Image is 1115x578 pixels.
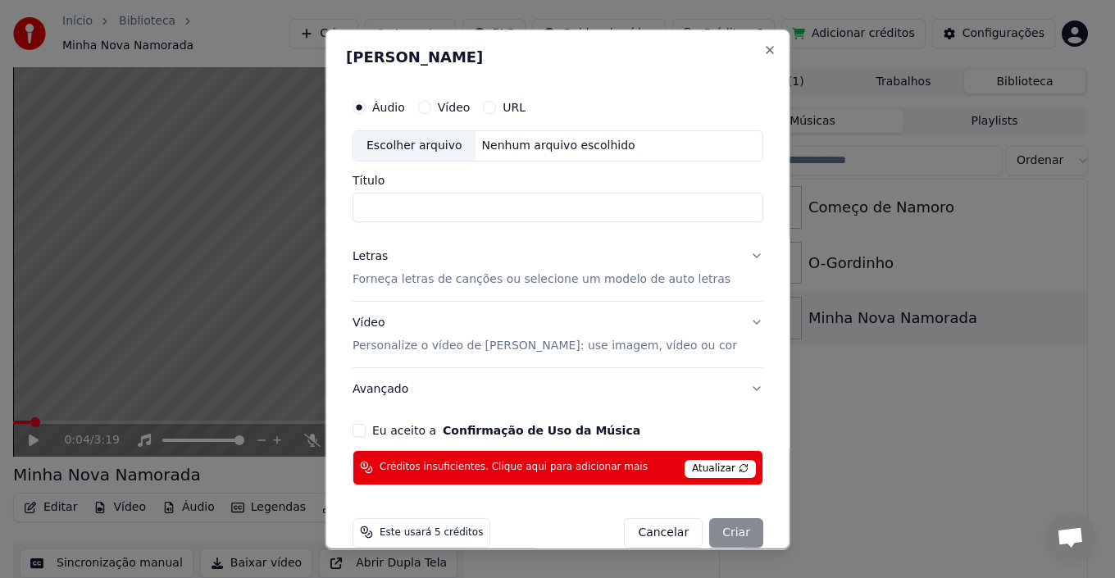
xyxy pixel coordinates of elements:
label: Áudio [372,101,405,112]
label: URL [503,101,526,112]
div: Letras [353,248,388,264]
span: Atualizar [685,459,756,477]
div: Nenhum arquivo escolhido [475,137,641,153]
button: Avançado [353,367,763,410]
button: LetrasForneça letras de canções ou selecione um modelo de auto letras [353,234,763,300]
button: VídeoPersonalize o vídeo de [PERSON_NAME]: use imagem, vídeo ou cor [353,301,763,366]
p: Personalize o vídeo de [PERSON_NAME]: use imagem, vídeo ou cor [353,337,737,353]
button: Cancelar [624,517,703,547]
div: Vídeo [353,314,737,353]
span: Créditos insuficientes. Clique aqui para adicionar mais [380,461,648,474]
label: Eu aceito a [372,424,640,435]
div: Escolher arquivo [353,130,476,160]
label: Vídeo [437,101,470,112]
p: Forneça letras de canções ou selecione um modelo de auto letras [353,271,730,287]
h2: [PERSON_NAME] [346,49,770,64]
label: Título [353,174,763,185]
button: Eu aceito a [443,424,640,435]
span: Este usará 5 créditos [380,526,483,539]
